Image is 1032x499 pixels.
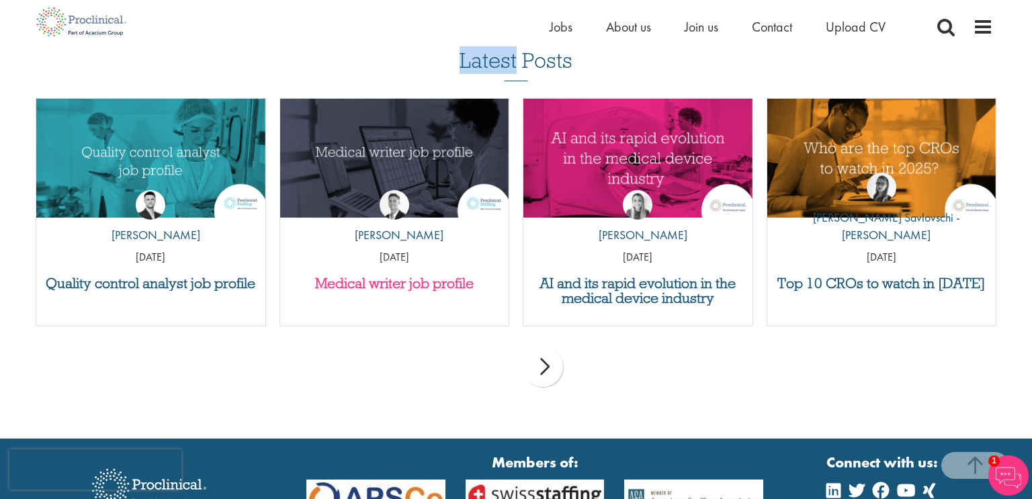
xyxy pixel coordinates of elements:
span: 1 [988,455,1000,467]
p: [PERSON_NAME] [101,226,200,244]
iframe: reCAPTCHA [9,449,181,490]
strong: Members of: [306,452,763,473]
img: Chatbot [988,455,1029,496]
img: George Watson [380,190,409,220]
p: [PERSON_NAME] [345,226,443,244]
a: Link to a post [36,99,265,218]
a: Top 10 CROs to watch in [DATE] [774,276,990,291]
img: quality control analyst job profile [36,99,265,218]
img: Theodora Savlovschi - Wicks [867,173,896,202]
a: Link to a post [767,99,996,218]
p: [DATE] [523,250,752,265]
img: Top 10 CROs 2025 | Proclinical [767,99,996,218]
a: Hannah Burke [PERSON_NAME] [589,190,687,251]
p: [DATE] [767,250,996,265]
a: Joshua Godden [PERSON_NAME] [101,190,200,251]
a: Jobs [550,18,572,36]
a: Join us [685,18,718,36]
a: Quality control analyst job profile [43,276,259,291]
img: AI and Its Impact on the Medical Device Industry | Proclinical [523,99,752,218]
p: [PERSON_NAME] Savlovschi - [PERSON_NAME] [767,209,996,243]
p: [DATE] [280,250,509,265]
a: Theodora Savlovschi - Wicks [PERSON_NAME] Savlovschi - [PERSON_NAME] [767,173,996,250]
a: Upload CV [826,18,886,36]
a: Link to a post [523,99,752,218]
p: [PERSON_NAME] [589,226,687,244]
h3: Latest Posts [460,49,572,81]
a: About us [606,18,651,36]
img: Medical writer job profile [280,99,509,218]
a: AI and its rapid evolution in the medical device industry [530,276,746,306]
img: Joshua Godden [136,190,165,220]
div: next [523,347,563,387]
p: [DATE] [36,250,265,265]
a: George Watson [PERSON_NAME] [345,190,443,251]
a: Contact [752,18,792,36]
strong: Connect with us: [826,452,941,473]
a: Link to a post [280,99,509,218]
a: Medical writer job profile [287,276,503,291]
img: Hannah Burke [623,190,652,220]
